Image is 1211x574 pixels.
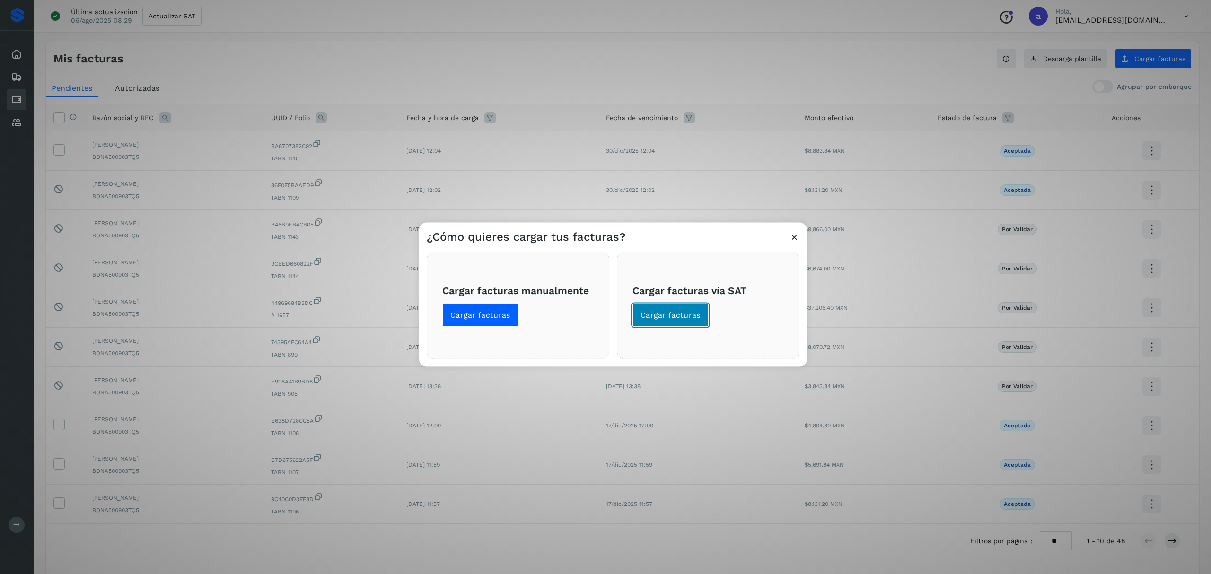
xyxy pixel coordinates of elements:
h3: Cargar facturas manualmente [442,284,594,296]
span: Cargar facturas [450,310,510,321]
button: Cargar facturas [632,304,709,327]
button: Cargar facturas [442,304,518,327]
h3: Cargar facturas vía SAT [632,284,784,296]
span: Cargar facturas [641,310,701,321]
h3: ¿Cómo quieres cargar tus facturas? [427,230,625,244]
